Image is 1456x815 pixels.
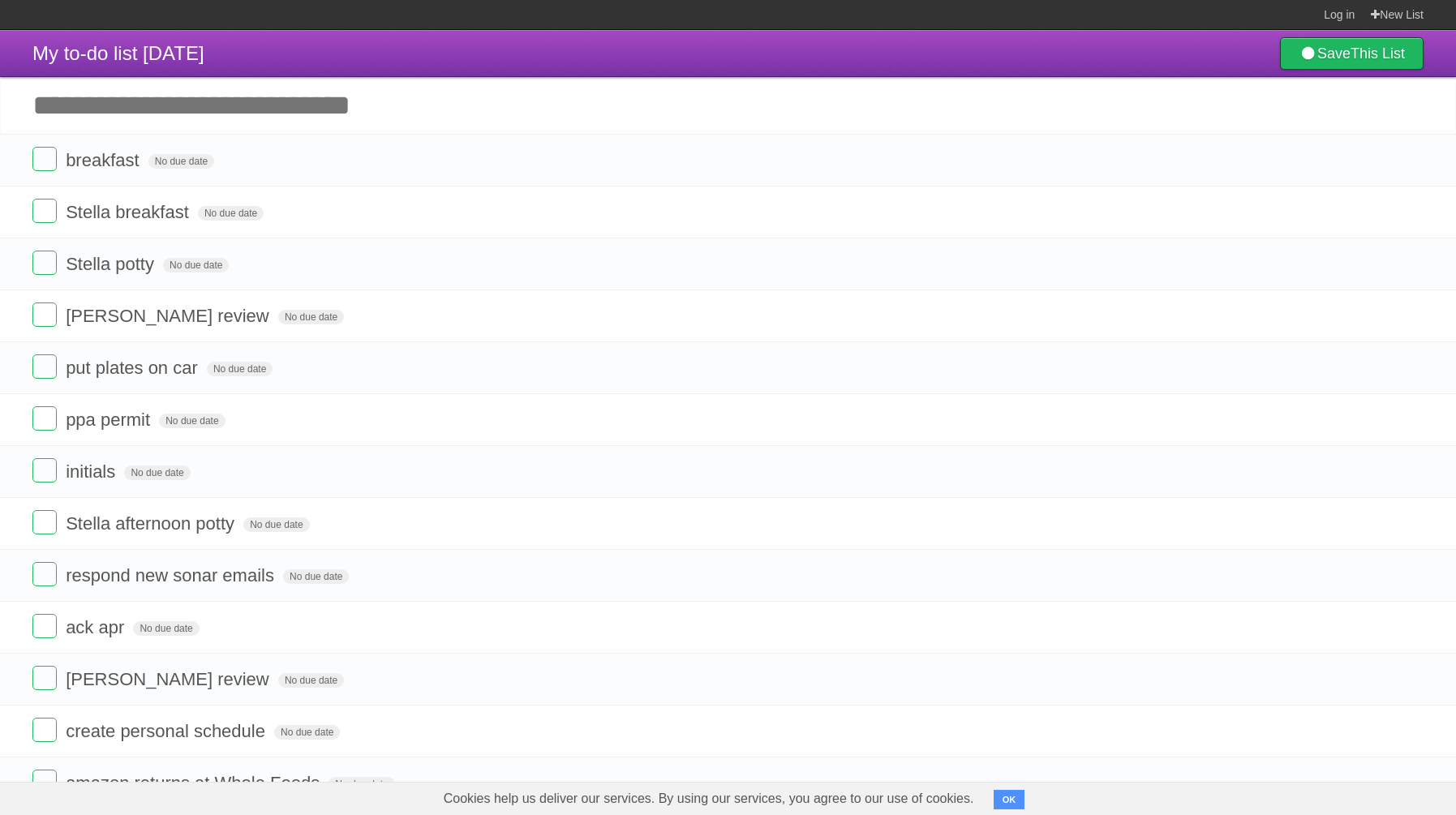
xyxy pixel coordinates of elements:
[32,458,57,483] label: Done
[198,206,264,221] span: No due date
[32,42,204,64] span: My to-do list [DATE]
[66,358,202,378] span: put plates on car
[148,154,214,169] span: No due date
[66,669,273,689] span: [PERSON_NAME] review
[66,513,238,534] span: Stella afternoon potty
[1351,45,1405,62] b: This List
[278,310,344,324] span: No due date
[66,254,158,274] span: Stella potty
[66,565,278,586] span: respond new sonar emails
[66,617,128,637] span: ack apr
[163,258,229,272] span: No due date
[32,199,57,223] label: Done
[133,621,199,636] span: No due date
[243,517,309,532] span: No due date
[66,202,193,222] span: Stella breakfast
[66,461,119,482] span: initials
[1280,37,1424,70] a: SaveThis List
[32,666,57,690] label: Done
[427,783,990,815] span: Cookies help us deliver our services. By using our services, you agree to our use of cookies.
[32,770,57,794] label: Done
[32,251,57,275] label: Done
[329,777,394,791] span: No due date
[32,302,57,327] label: Done
[32,354,57,379] label: Done
[159,414,225,428] span: No due date
[32,510,57,534] label: Done
[32,406,57,431] label: Done
[66,150,144,170] span: breakfast
[207,362,273,376] span: No due date
[32,147,57,171] label: Done
[66,721,269,741] span: create personal schedule
[32,718,57,742] label: Done
[32,614,57,638] label: Done
[994,790,1025,809] button: OK
[274,725,340,740] span: No due date
[66,773,324,793] span: amazon returns at Whole Foods
[66,306,273,326] span: [PERSON_NAME] review
[32,562,57,586] label: Done
[66,410,154,430] span: ppa permit
[283,569,349,584] span: No due date
[124,465,190,480] span: No due date
[278,673,344,688] span: No due date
